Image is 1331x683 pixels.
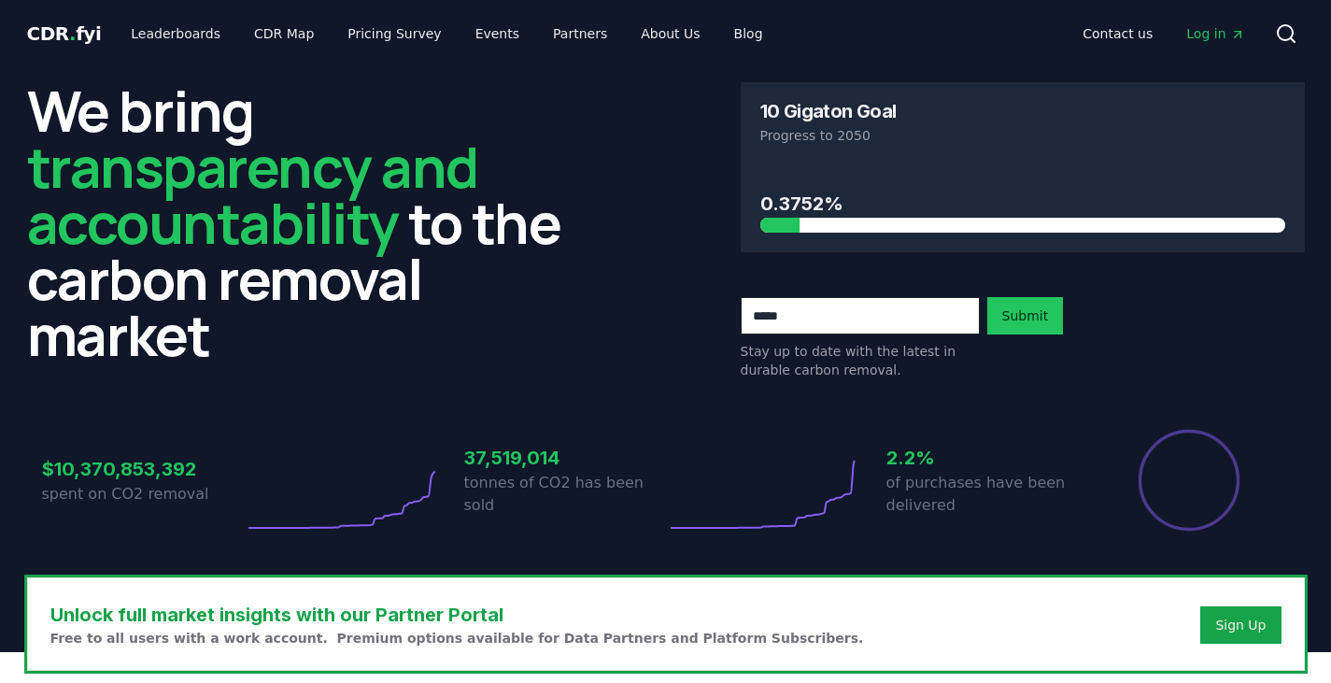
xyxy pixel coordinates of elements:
p: spent on CO2 removal [42,483,244,505]
a: Leaderboards [116,17,235,50]
a: About Us [626,17,715,50]
h2: We bring to the carbon removal market [27,82,591,363]
p: of purchases have been delivered [886,472,1088,517]
h3: $10,370,853,392 [42,455,244,483]
h3: 0.3752% [760,190,1285,218]
nav: Main [1068,17,1259,50]
span: Log in [1186,24,1244,43]
p: Free to all users with a work account. Premium options available for Data Partners and Platform S... [50,629,864,647]
h3: Unlock full market insights with our Partner Portal [50,601,864,629]
a: CDR Map [239,17,329,50]
a: CDR.fyi [27,21,102,47]
p: Stay up to date with the latest in durable carbon removal. [741,342,980,379]
h3: 2.2% [886,444,1088,472]
div: Percentage of sales delivered [1137,428,1241,533]
a: Contact us [1068,17,1168,50]
button: Submit [987,297,1064,334]
a: Blog [719,17,778,50]
a: Pricing Survey [333,17,456,50]
span: transparency and accountability [27,128,478,261]
a: Events [460,17,534,50]
span: . [69,22,76,45]
a: Partners [538,17,622,50]
p: tonnes of CO2 has been sold [464,472,666,517]
p: Progress to 2050 [760,126,1285,145]
nav: Main [116,17,777,50]
h3: 37,519,014 [464,444,666,472]
h3: 10 Gigaton Goal [760,102,897,121]
a: Log in [1171,17,1259,50]
a: Sign Up [1215,616,1266,634]
button: Sign Up [1200,606,1281,644]
span: CDR fyi [27,22,102,45]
